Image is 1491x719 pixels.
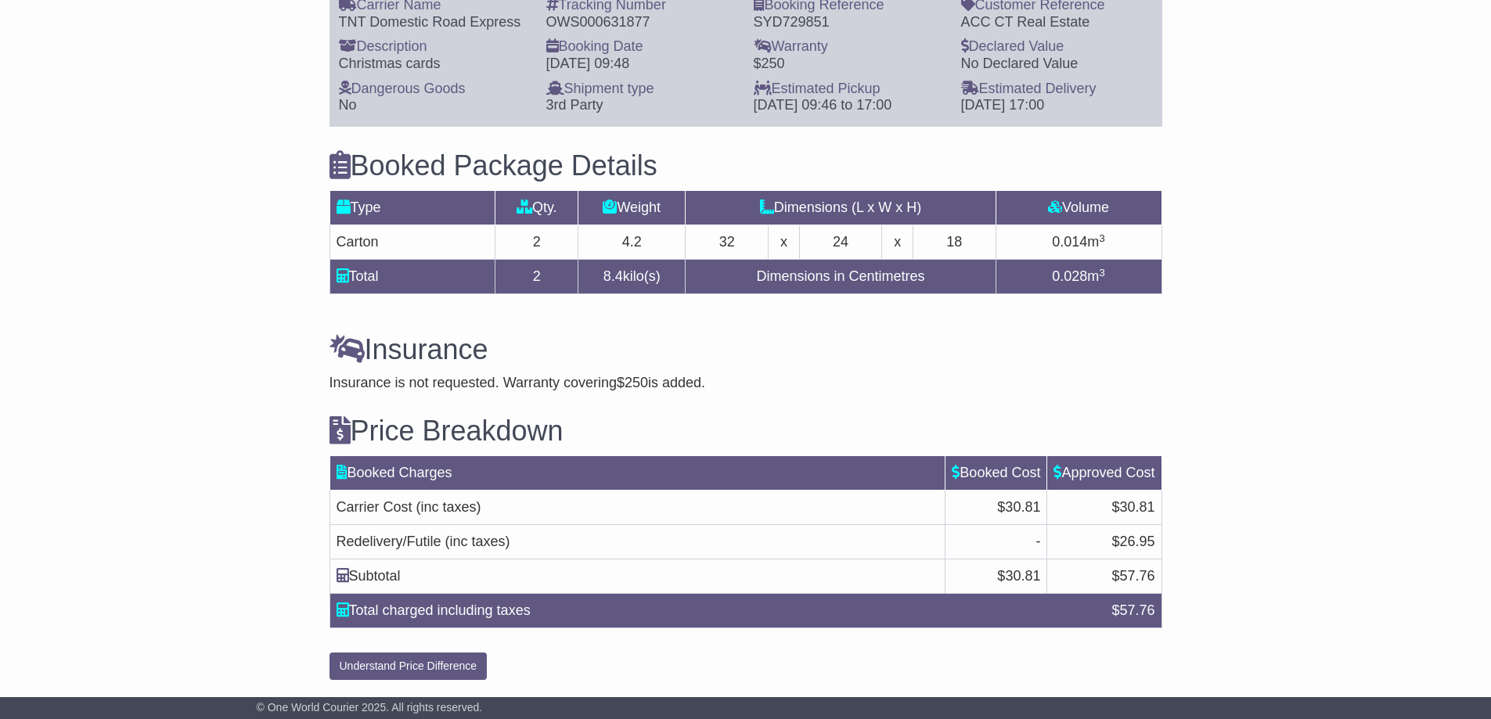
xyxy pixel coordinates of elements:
[754,81,945,98] div: Estimated Pickup
[330,652,488,680] button: Understand Price Difference
[996,225,1161,260] td: m
[1119,568,1154,584] span: 57.76
[1005,568,1040,584] span: 30.81
[754,14,945,31] div: SYD729851
[546,38,738,56] div: Booking Date
[330,225,495,260] td: Carton
[882,225,913,260] td: x
[1047,456,1161,491] td: Approved Cost
[578,225,686,260] td: 4.2
[754,56,945,73] div: $250
[578,191,686,225] td: Weight
[495,225,578,260] td: 2
[330,456,945,491] td: Booked Charges
[546,14,738,31] div: OWS000631877
[546,81,738,98] div: Shipment type
[337,534,441,549] span: Redelivery/Futile
[330,559,945,594] td: Subtotal
[961,14,1153,31] div: ACC CT Real Estate
[1104,600,1162,621] div: $
[913,225,996,260] td: 18
[945,559,1047,594] td: $
[754,38,945,56] div: Warranty
[997,499,1040,515] span: $30.81
[330,415,1162,447] h3: Price Breakdown
[330,191,495,225] td: Type
[339,97,357,113] span: No
[1111,499,1154,515] span: $30.81
[1119,602,1154,618] span: 57.76
[1052,268,1087,284] span: 0.028
[329,600,1104,621] div: Total charged including taxes
[1035,534,1040,549] span: -
[445,534,510,549] span: (inc taxes)
[339,38,531,56] div: Description
[1099,267,1105,279] sup: 3
[330,334,1162,365] h3: Insurance
[1111,534,1154,549] span: $26.95
[996,260,1161,294] td: m
[330,260,495,294] td: Total
[961,97,1153,114] div: [DATE] 17:00
[578,260,686,294] td: kilo(s)
[495,260,578,294] td: 2
[337,499,412,515] span: Carrier Cost
[330,375,1162,392] div: Insurance is not requested. Warranty covering is added.
[603,268,623,284] span: 8.4
[339,81,531,98] div: Dangerous Goods
[769,225,799,260] td: x
[686,225,769,260] td: 32
[546,56,738,73] div: [DATE] 09:48
[961,81,1153,98] div: Estimated Delivery
[1099,232,1105,244] sup: 3
[339,56,531,73] div: Christmas cards
[1052,234,1087,250] span: 0.014
[339,14,531,31] div: TNT Domestic Road Express
[686,191,996,225] td: Dimensions (L x W x H)
[945,456,1047,491] td: Booked Cost
[416,499,481,515] span: (inc taxes)
[617,375,648,390] span: $250
[961,56,1153,73] div: No Declared Value
[754,97,945,114] div: [DATE] 09:46 to 17:00
[996,191,1161,225] td: Volume
[546,97,603,113] span: 3rd Party
[495,191,578,225] td: Qty.
[686,260,996,294] td: Dimensions in Centimetres
[1047,559,1161,594] td: $
[961,38,1153,56] div: Declared Value
[330,150,1162,182] h3: Booked Package Details
[799,225,882,260] td: 24
[257,701,483,714] span: © One World Courier 2025. All rights reserved.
